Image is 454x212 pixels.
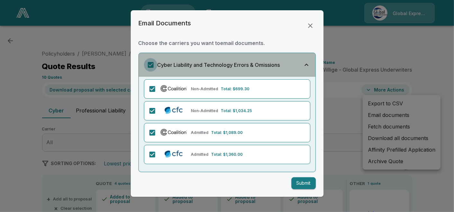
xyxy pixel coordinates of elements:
img: Coalition (Admitted) [159,128,189,137]
img: CFC (Admitted) [159,149,189,158]
img: Coalition (Non-Admitted) [159,84,189,93]
div: Coalition (Non-Admitted)Non-AdmittedTotal: $699.30 [144,79,310,99]
div: CFC Cyber (Non-Admitted)Non-AdmittedTotal: $1,034.25 [144,101,310,120]
div: CFC (Admitted)AdmittedTotal: $1,360.00 [144,145,310,164]
p: Admitted [191,130,209,136]
p: Non-Admitted [191,86,218,92]
button: Submit [291,177,316,189]
h6: Email Documents [138,18,191,28]
p: Total: $1,360.00 [211,152,243,157]
p: Total: $1,089.00 [211,130,243,136]
img: CFC Cyber (Non-Admitted) [159,106,189,115]
p: Total: $699.30 [221,86,250,92]
p: Total: $1,034.25 [221,108,252,114]
h6: Cyber Liability and Technology Errors & Omissions [157,60,280,69]
p: Admitted [191,152,209,157]
h6: Choose the carriers you want to email documents . [138,39,316,48]
p: Non-Admitted [191,108,218,114]
div: Coalition (Admitted)AdmittedTotal: $1,089.00 [144,123,310,142]
button: Cyber Liability and Technology Errors & Omissions [139,53,316,77]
